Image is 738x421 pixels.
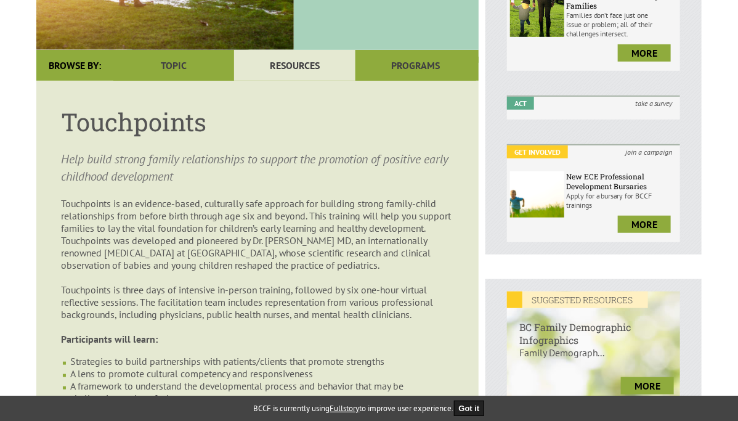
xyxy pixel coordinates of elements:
a: Fullstory [330,403,360,414]
p: Family Demograph... [507,346,680,371]
li: Strategies to build partnerships with patients/clients that promote strengths [70,355,454,367]
a: more [621,377,674,394]
div: Browse By: [36,50,113,81]
i: take a survey [628,97,680,110]
a: Topic [113,50,234,81]
h1: Touchpoints [61,105,454,138]
a: more [618,216,671,233]
em: SUGGESTED RESOURCES [507,292,648,308]
button: Got it [454,401,485,416]
p: Apply for a bursary for BCCF trainings [566,191,677,210]
p: Families don’t face just one issue or problem; all of their challenges intersect. [566,10,677,38]
em: Act [507,97,534,110]
p: Touchpoints is an evidence-based, culturally safe approach for building strong family-child relat... [61,197,454,345]
a: Programs [355,50,476,81]
strong: Participants will learn: [61,333,158,345]
h6: BC Family Demographic Infographics [507,308,680,346]
a: Resources [234,50,355,81]
li: A framework to understand the developmental process and behavior that may be challenging and conf... [70,380,454,404]
p: Help build strong family relationships to support the promotion of positive early childhood devel... [61,150,454,185]
em: Get Involved [507,145,568,158]
li: A lens to promote cultural competency and responsiveness [70,367,454,380]
h6: New ECE Professional Development Bursaries [566,171,677,191]
a: more [618,44,671,62]
i: join a campaign [618,145,680,158]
